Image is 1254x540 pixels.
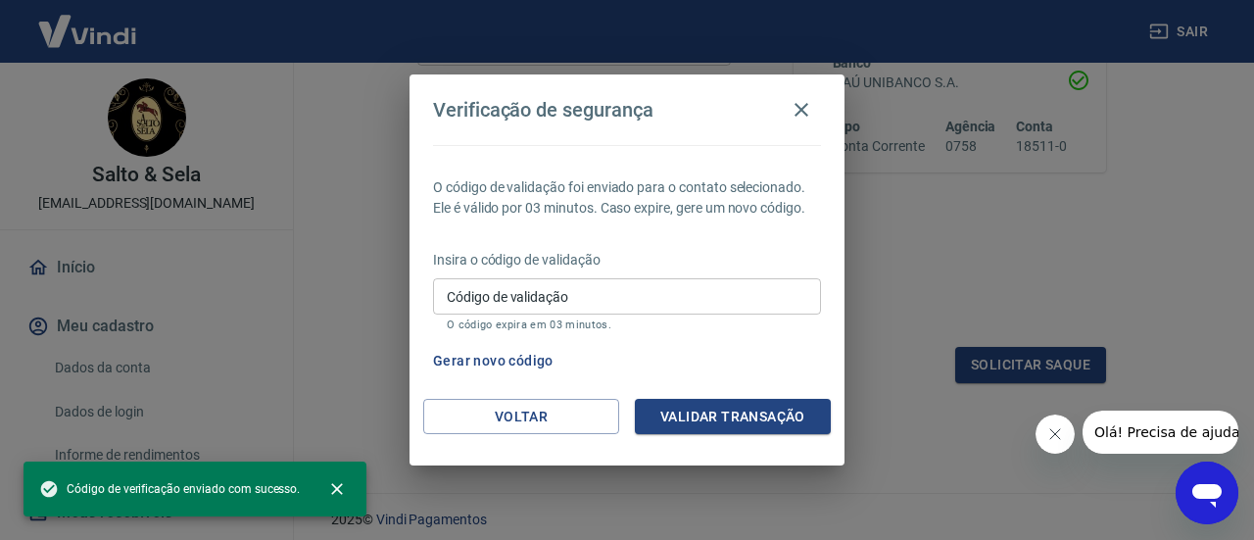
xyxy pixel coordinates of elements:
[635,399,831,435] button: Validar transação
[447,319,807,331] p: O código expira em 03 minutos.
[315,467,359,511] button: close
[1036,415,1075,454] iframe: Fechar mensagem
[39,479,300,499] span: Código de verificação enviado com sucesso.
[433,98,653,122] h4: Verificação de segurança
[433,177,821,219] p: O código de validação foi enviado para o contato selecionado. Ele é válido por 03 minutos. Caso e...
[425,343,561,379] button: Gerar novo código
[433,250,821,270] p: Insira o código de validação
[423,399,619,435] button: Voltar
[1176,462,1238,524] iframe: Botão para abrir a janela de mensagens
[1083,411,1238,454] iframe: Mensagem da empresa
[12,14,165,29] span: Olá! Precisa de ajuda?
